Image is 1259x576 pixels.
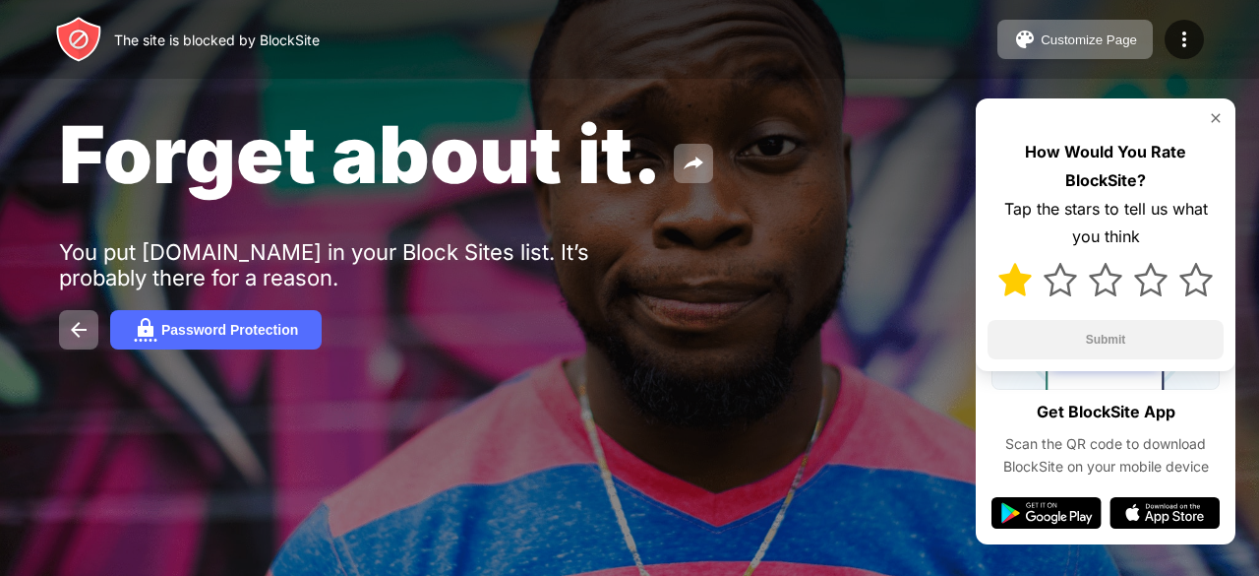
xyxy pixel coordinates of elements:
[1179,263,1213,296] img: star.svg
[114,32,320,48] div: The site is blocked by BlockSite
[1208,110,1224,126] img: rate-us-close.svg
[1109,497,1220,529] img: app-store.svg
[991,497,1102,529] img: google-play.svg
[55,16,102,63] img: header-logo.svg
[1134,263,1168,296] img: star.svg
[134,318,157,342] img: password.svg
[988,195,1224,252] div: Tap the stars to tell us what you think
[59,239,667,290] div: You put [DOMAIN_NAME] in your Block Sites list. It’s probably there for a reason.
[998,263,1032,296] img: star-full.svg
[682,152,705,175] img: share.svg
[1172,28,1196,51] img: menu-icon.svg
[988,138,1224,195] div: How Would You Rate BlockSite?
[997,20,1153,59] button: Customize Page
[59,106,662,202] span: Forget about it.
[1044,263,1077,296] img: star.svg
[110,310,322,350] button: Password Protection
[988,320,1224,359] button: Submit
[1089,263,1122,296] img: star.svg
[67,318,90,342] img: back.svg
[1041,32,1137,47] div: Customize Page
[161,322,298,338] div: Password Protection
[1013,28,1037,51] img: pallet.svg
